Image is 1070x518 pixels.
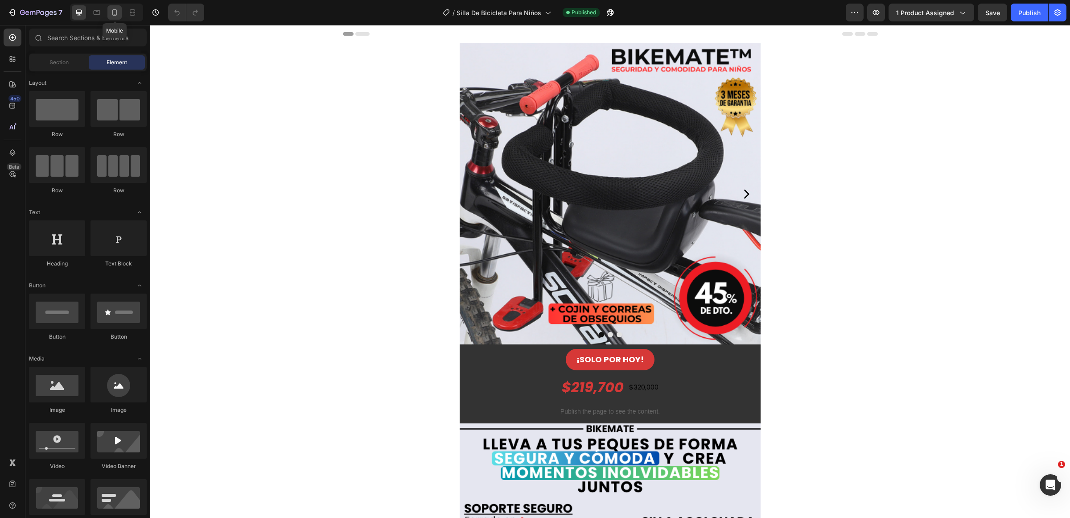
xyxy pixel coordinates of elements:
div: Video Banner [91,462,147,470]
span: Layout [29,79,46,87]
div: Publish [1018,8,1041,17]
button: Dot [449,307,454,312]
span: Text [29,208,40,216]
span: Element [107,58,127,66]
div: $320,000 [478,357,509,368]
div: Row [29,130,85,138]
span: Button [29,282,45,290]
button: Publish [1011,4,1048,21]
span: 1 [1058,461,1065,468]
div: Image [91,406,147,414]
div: Row [91,130,147,138]
div: Button [29,333,85,341]
button: 7 [4,4,66,21]
button: Dot [457,307,463,312]
span: 1 product assigned [896,8,954,17]
span: Media [29,355,45,363]
input: Search Sections & Elements [29,29,147,46]
span: Toggle open [132,352,147,366]
div: Row [29,186,85,195]
div: Undo/Redo [168,4,204,21]
div: Row [91,186,147,195]
p: Publish the page to see the content. [309,382,610,391]
div: 450 [8,95,21,102]
iframe: Design area [150,25,1070,518]
div: Beta [7,163,21,170]
button: 1 product assigned [889,4,974,21]
div: Heading [29,260,85,268]
span: Toggle open [132,278,147,293]
span: Published [572,8,596,17]
div: Button [91,333,147,341]
button: <p>¡SOLO POR HOY!</p> [416,324,504,345]
p: 7 [58,7,62,18]
button: Dot [466,307,472,312]
button: Carousel Next Arrow [589,162,603,176]
div: Video [29,462,85,470]
span: Save [985,9,1000,17]
p: ¡SOLO POR HOY! [426,327,494,342]
iframe: Intercom live chat [1040,474,1061,496]
button: Save [978,4,1007,21]
div: Text Block [91,260,147,268]
span: Silla De Bicicleta Para Niños [457,8,541,17]
span: Toggle open [132,76,147,90]
span: Toggle open [132,205,147,220]
span: Section [49,58,69,66]
div: Image [29,406,85,414]
div: $219,700 [411,352,474,373]
span: / [453,8,455,17]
